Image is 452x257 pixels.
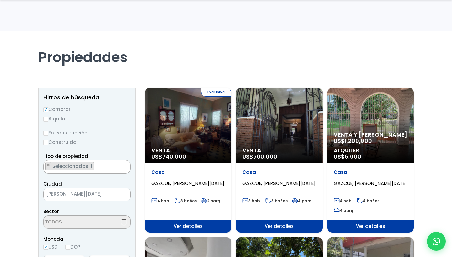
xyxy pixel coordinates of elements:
[43,94,131,101] h2: Filtros de búsqueda
[236,88,322,233] a: Venta US$700,000 Casa GAZCUE, [PERSON_NAME][DATE] 3 hab. 3 baños 4 parq. Ver detalles
[43,245,48,250] input: USD
[43,115,131,123] label: Alquilar
[115,190,124,200] button: Remove all items
[162,153,186,160] span: 740,000
[242,147,316,154] span: Venta
[46,162,51,168] button: Remove item
[151,180,224,186] span: GAZCUE, [PERSON_NAME][DATE]
[201,198,221,203] span: 2 parq.
[145,220,231,233] span: Ver detalles
[327,220,414,233] span: Ver detalles
[334,198,352,203] span: 4 hab.
[43,208,59,215] span: Sector
[292,198,313,203] span: 4 parq.
[265,198,288,203] span: 3 baños
[345,153,361,160] span: 6,000
[151,198,170,203] span: 4 hab.
[327,88,414,233] a: Venta y [PERSON_NAME] US$1,200,000 Alquiler US$6,000 Casa GAZCUE, [PERSON_NAME][DATE] 4 hab. 4 ba...
[151,169,225,176] p: Casa
[334,137,372,145] span: US$
[334,180,407,186] span: GAZCUE, [PERSON_NAME][DATE]
[236,220,322,233] span: Ver detalles
[43,235,131,243] span: Moneda
[43,138,131,146] label: Construida
[38,31,414,66] h1: Propiedades
[44,190,115,198] span: SANTO DOMINGO DE GUZMÁN
[145,88,231,233] a: Exclusiva Venta US$740,000 Casa GAZCUE, [PERSON_NAME][DATE] 4 hab. 3 baños 2 parq. Ver detalles
[242,169,316,176] p: Casa
[124,162,127,168] span: ×
[242,153,277,160] span: US$
[43,140,48,145] input: Construida
[47,162,50,168] span: ×
[52,163,94,170] span: Seleccionados: 1
[43,129,131,137] label: En construcción
[201,88,231,97] span: Exclusiva
[43,107,48,112] input: Comprar
[44,216,105,229] textarea: Search
[242,198,261,203] span: 3 hab.
[334,132,407,138] span: Venta y [PERSON_NAME]
[65,243,80,251] label: DOP
[151,147,225,154] span: Venta
[43,131,48,136] input: En construcción
[242,180,315,186] span: GAZCUE, [PERSON_NAME][DATE]
[334,147,407,154] span: Alquiler
[175,198,197,203] span: 3 baños
[43,181,62,187] span: Ciudad
[151,153,186,160] span: US$
[65,245,70,250] input: DOP
[334,208,354,213] span: 4 parq.
[357,198,379,203] span: 4 baños
[45,162,94,170] li: CASA
[43,105,131,113] label: Comprar
[44,160,47,174] textarea: Search
[43,117,48,122] input: Alquilar
[345,137,372,145] span: 1,200,000
[43,188,131,201] span: SANTO DOMINGO DE GUZMÁN
[253,153,277,160] span: 700,000
[123,162,127,168] button: Remove all items
[43,243,58,251] label: USD
[334,169,407,176] p: Casa
[334,153,361,160] span: US$
[43,153,88,160] span: Tipo de propiedad
[121,192,124,197] span: ×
